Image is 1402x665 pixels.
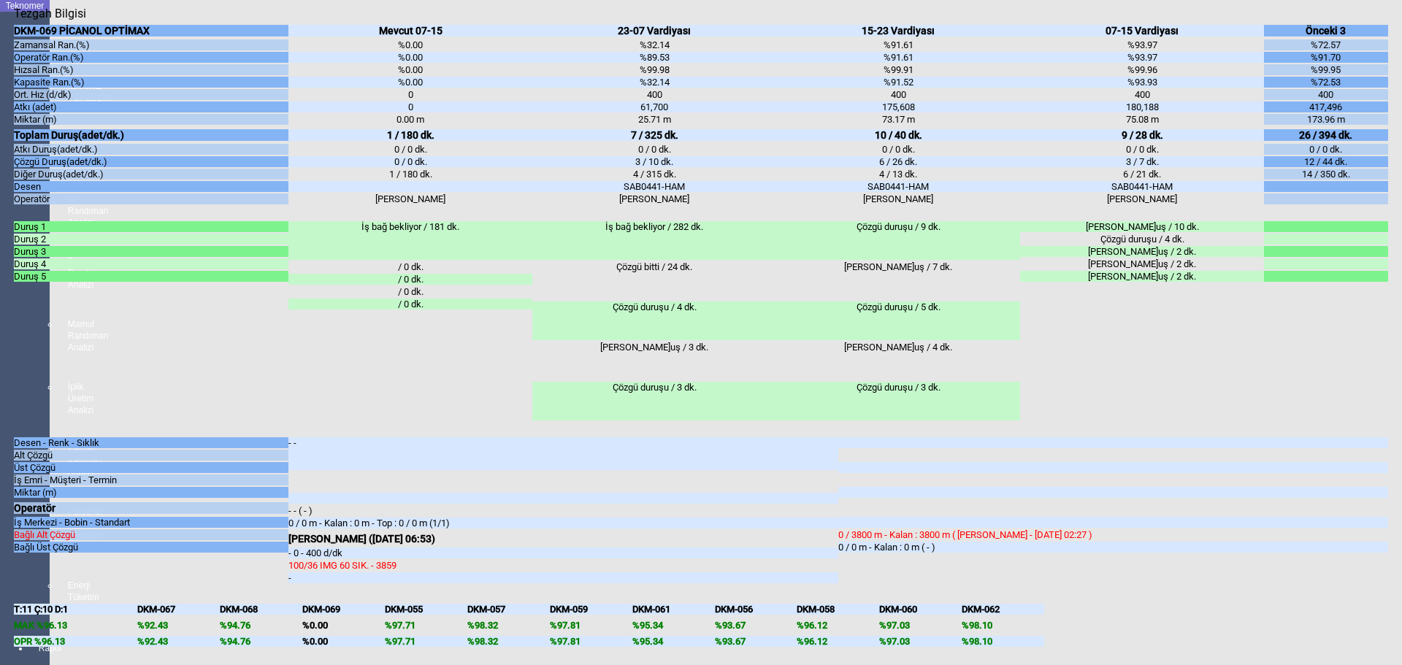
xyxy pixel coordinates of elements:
[1020,193,1264,204] div: [PERSON_NAME]
[14,156,288,167] div: Çözgü Duruş(adet/dk.)
[632,604,715,615] div: DKM-061
[797,620,879,631] div: %96.12
[288,518,838,528] div: 0 / 0 m - Kalan : 0 m - Top : 0 / 0 m (1/1)
[776,25,1020,36] div: 15-23 Vardiyası
[550,636,632,647] div: %97.81
[288,437,838,470] div: - -
[288,39,532,50] div: %0.00
[776,101,1020,112] div: 175,608
[776,129,1020,141] div: 10 / 40 dk.
[288,144,532,155] div: 0 / 0 dk.
[14,604,137,615] div: T:11 Ç:10 D:1
[14,502,288,514] div: Operatör
[467,604,550,615] div: DKM-057
[532,301,776,340] div: Çözgü duruşu / 4 dk.
[14,517,288,528] div: İş Merkezi - Bobin - Standart
[1264,77,1387,88] div: %72.53
[14,258,288,269] div: Duruş 4
[14,474,288,485] div: İş Emri - Müşteri - Termin
[550,604,632,615] div: DKM-059
[288,572,838,583] div: -
[776,221,1020,260] div: Çözgü duruşu / 9 dk.
[1020,221,1264,232] div: [PERSON_NAME]uş / 10 dk.
[532,101,776,112] div: 61,700
[288,64,532,75] div: %0.00
[14,271,288,282] div: Duruş 5
[1020,101,1264,112] div: 180,188
[532,25,776,36] div: 23-07 Vardiyası
[288,114,532,125] div: 0.00 m
[715,620,797,631] div: %93.67
[797,636,879,647] div: %96.12
[137,636,220,647] div: %92.43
[1020,89,1264,100] div: 400
[776,301,1020,340] div: Çözgü duruşu / 5 dk.
[1020,129,1264,141] div: 9 / 28 dk.
[14,181,288,192] div: Desen
[288,286,532,297] div: / 0 dk.
[1020,156,1264,167] div: 3 / 7 dk.
[776,156,1020,167] div: 6 / 26 dk.
[1020,234,1264,245] div: Çözgü duruşu / 4 dk.
[1264,144,1387,155] div: 0 / 0 dk.
[14,620,137,631] div: MAK %96.13
[1020,114,1264,125] div: 75.08 m
[288,221,532,260] div: İş bağ bekliyor / 181 dk.
[1020,144,1264,155] div: 0 / 0 dk.
[14,487,288,498] div: Miktar (m)
[467,636,550,647] div: %98.32
[776,52,1020,63] div: %91.61
[1020,77,1264,88] div: %93.93
[776,169,1020,180] div: 4 / 13 dk.
[14,52,288,63] div: Operatör Ran.(%)
[532,169,776,180] div: 4 / 315 dk.
[14,89,288,100] div: Ort. Hız (d/dk)
[532,52,776,63] div: %89.53
[1020,39,1264,50] div: %93.97
[1264,129,1387,141] div: 26 / 394 dk.
[14,129,288,141] div: Toplam Duruş(adet/dk.)
[14,462,288,473] div: Üst Çözgü
[1264,39,1387,50] div: %72.57
[288,25,532,36] div: Mevcut 07-15
[532,39,776,50] div: %32.14
[14,246,288,257] div: Duruş 3
[14,193,288,204] div: Operatör
[1264,52,1387,63] div: %91.70
[288,505,838,516] div: - - ( - )
[962,636,1044,647] div: %98.10
[288,261,532,272] div: / 0 dk.
[288,169,532,180] div: 1 / 180 dk.
[632,620,715,631] div: %95.34
[776,382,1020,420] div: Çözgü duruşu / 3 dk.
[1264,101,1387,112] div: 417,496
[776,261,1020,300] div: [PERSON_NAME]uş / 7 dk.
[288,533,838,545] div: [PERSON_NAME] ([DATE] 06:53)
[288,193,532,204] div: [PERSON_NAME]
[14,450,288,461] div: Alt Çözgü
[14,144,288,155] div: Atkı Duruş(adet/dk.)
[14,101,288,112] div: Atkı (adet)
[14,114,288,125] div: Miktar (m)
[776,193,1020,204] div: [PERSON_NAME]
[302,636,385,647] div: %0.00
[385,604,467,615] div: DKM-055
[550,620,632,631] div: %97.81
[1020,181,1264,192] div: SAB0441-HAM
[14,64,288,75] div: Hızsal Ran.(%)
[288,77,532,88] div: %0.00
[137,604,220,615] div: DKM-067
[288,547,838,558] div: - 0 - 400 d/dk
[776,114,1020,125] div: 73.17 m
[1264,25,1387,36] div: Önceki 3
[1264,169,1387,180] div: 14 / 350 dk.
[532,144,776,155] div: 0 / 0 dk.
[220,636,302,647] div: %94.76
[14,234,288,245] div: Duruş 2
[14,25,288,36] div: DKM-069 PİCANOL OPTİMAX
[288,129,532,141] div: 1 / 180 dk.
[532,382,776,420] div: Çözgü duruşu / 3 dk.
[715,636,797,647] div: %93.67
[776,342,1020,380] div: [PERSON_NAME]uş / 4 dk.
[776,89,1020,100] div: 400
